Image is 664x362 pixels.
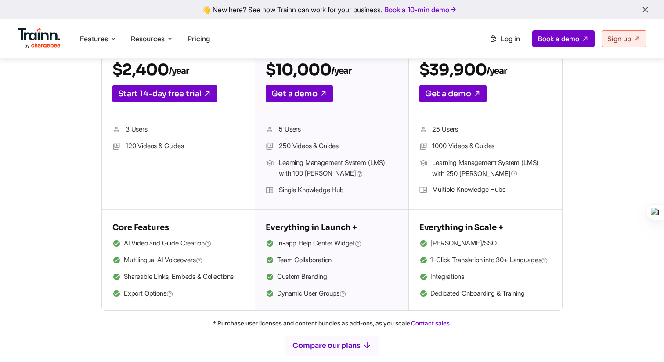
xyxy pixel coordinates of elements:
[501,34,520,43] span: Log in
[266,220,397,234] h5: Everything in Launch +
[419,60,552,80] h2: $39,900
[602,30,646,47] a: Sign up
[620,320,664,362] iframe: Chat Widget
[266,60,397,80] h2: $10,000
[419,184,552,196] li: Multiple Knowledge Hubs
[112,85,217,102] a: Start 14-day free trial
[266,124,397,135] li: 5 Users
[131,34,165,44] span: Resources
[277,288,346,300] span: Dynamic User Groups
[124,238,212,249] span: AI Video and Guide Creation
[18,28,61,49] img: Trainn Logo
[266,271,397,283] li: Custom Branding
[112,220,244,234] h5: Core Features
[419,85,487,102] a: Get a demo
[487,66,507,77] sub: /year
[419,124,552,135] li: 25 Users
[112,124,244,135] li: 3 Users
[112,271,244,283] li: Shareable Links, Embeds & Collections
[266,85,333,102] a: Get a demo
[279,157,397,179] span: Learning Management System (LMS) with 100 [PERSON_NAME]
[419,238,552,249] li: [PERSON_NAME]/SSO
[285,335,379,356] button: Compare our plans
[419,288,552,300] li: Dedicated Onboarding & Training
[411,319,450,327] a: Contact sales
[607,34,631,43] span: Sign up
[331,66,351,77] sub: /year
[112,60,244,80] h2: $2,400
[538,34,579,43] span: Book a demo
[383,4,459,16] a: Book a 10-min demo
[266,185,397,196] li: Single Knowledge Hub
[277,238,362,249] span: In-app Help Center Widget
[266,141,397,152] li: 250 Videos & Guides
[124,288,173,300] span: Export Options
[430,255,548,266] span: 1-Click Translation into 30+ Languages
[532,30,595,47] a: Book a demo
[169,66,189,77] sub: /year
[419,220,552,234] h5: Everything in Scale +
[53,318,611,329] p: * Purchase user licenses and content bundles as add-ons, as you scale. .
[124,255,203,266] span: Multilingual AI Voiceovers
[432,157,551,179] span: Learning Management System (LMS) with 250 [PERSON_NAME]
[5,5,659,14] div: 👋 New here? See how Trainn can work for your business.
[484,31,525,47] a: Log in
[112,141,244,152] li: 120 Videos & Guides
[266,255,397,266] li: Team Collaboration
[419,271,552,283] li: Integrations
[419,141,552,152] li: 1000 Videos & Guides
[188,34,210,43] a: Pricing
[80,34,108,44] span: Features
